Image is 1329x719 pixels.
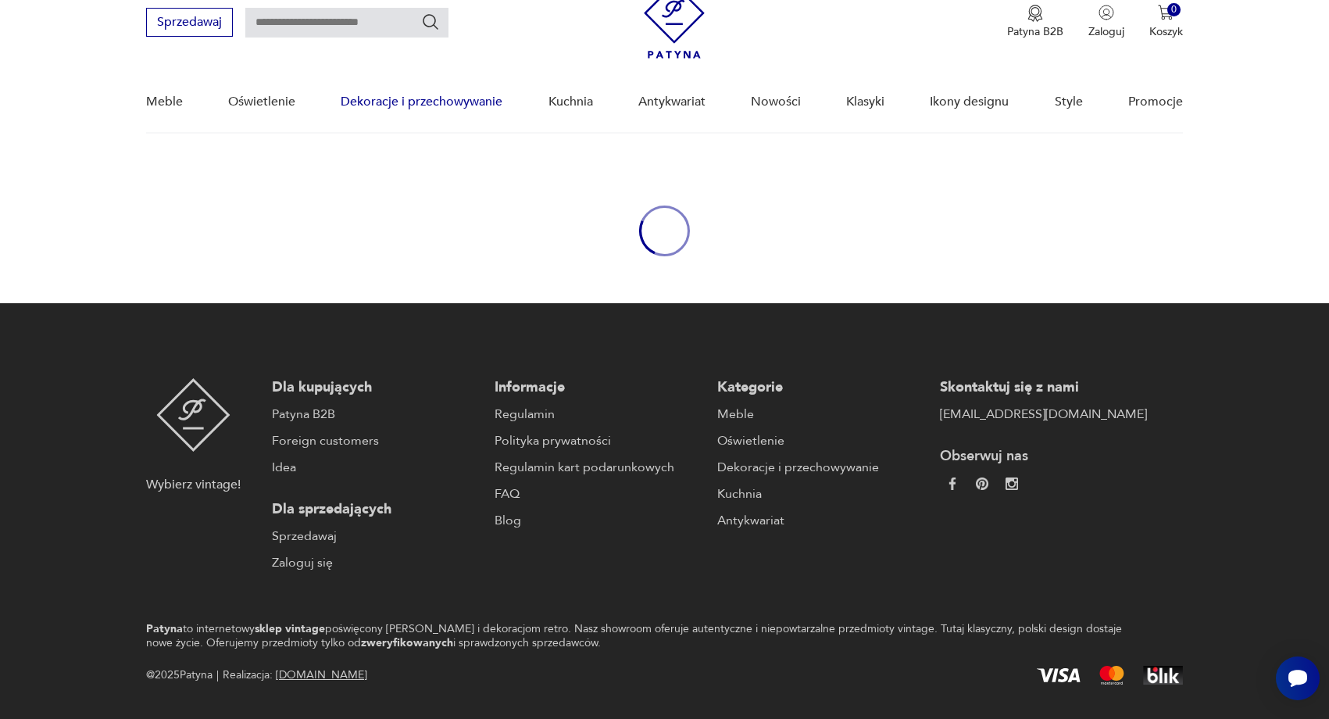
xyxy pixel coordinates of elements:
[717,485,924,503] a: Kuchnia
[146,666,213,685] span: @ 2025 Patyna
[1037,668,1081,682] img: Visa
[223,666,367,685] span: Realizacja:
[228,72,295,132] a: Oświetlenie
[1158,5,1174,20] img: Ikona koszyka
[276,667,367,682] a: [DOMAIN_NAME]
[146,475,241,494] p: Wybierz vintage!
[976,478,988,490] img: 37d27d81a828e637adc9f9cb2e3d3a8a.webp
[495,405,702,424] a: Regulamin
[272,553,479,572] a: Zaloguj się
[1128,72,1183,132] a: Promocje
[717,431,924,450] a: Oświetlenie
[1088,5,1124,39] button: Zaloguj
[1099,5,1114,20] img: Ikonka użytkownika
[272,405,479,424] a: Patyna B2B
[751,72,801,132] a: Nowości
[146,72,183,132] a: Meble
[940,378,1147,397] p: Skontaktuj się z nami
[272,378,479,397] p: Dla kupujących
[146,622,1128,650] p: to internetowy poświęcony [PERSON_NAME] i dekoracjom retro. Nasz showroom oferuje autentyczne i n...
[940,447,1147,466] p: Obserwuj nas
[495,485,702,503] a: FAQ
[1007,5,1063,39] button: Patyna B2B
[495,511,702,530] a: Blog
[548,72,593,132] a: Kuchnia
[341,72,502,132] a: Dekoracje i przechowywanie
[1167,3,1181,16] div: 0
[638,72,706,132] a: Antykwariat
[156,378,230,452] img: Patyna - sklep z meblami i dekoracjami vintage
[1027,5,1043,22] img: Ikona medalu
[146,8,233,37] button: Sprzedawaj
[272,500,479,519] p: Dla sprzedających
[495,431,702,450] a: Polityka prywatności
[717,405,924,424] a: Meble
[1088,24,1124,39] p: Zaloguj
[421,13,440,31] button: Szukaj
[846,72,884,132] a: Klasyki
[1007,24,1063,39] p: Patyna B2B
[946,478,959,490] img: da9060093f698e4c3cedc1453eec5031.webp
[216,666,219,685] div: |
[1007,5,1063,39] a: Ikona medaluPatyna B2B
[146,18,233,29] a: Sprzedawaj
[495,458,702,477] a: Regulamin kart podarunkowych
[146,621,183,636] strong: Patyna
[1099,666,1124,685] img: Mastercard
[255,621,325,636] strong: sklep vintage
[717,458,924,477] a: Dekoracje i przechowywanie
[272,527,479,546] a: Sprzedawaj
[1149,5,1183,39] button: 0Koszyk
[1149,24,1183,39] p: Koszyk
[1143,666,1183,685] img: BLIK
[272,431,479,450] a: Foreign customers
[272,458,479,477] a: Idea
[930,72,1009,132] a: Ikony designu
[361,635,453,650] strong: zweryfikowanych
[940,405,1147,424] a: [EMAIL_ADDRESS][DOMAIN_NAME]
[717,378,924,397] p: Kategorie
[717,511,924,530] a: Antykwariat
[1055,72,1083,132] a: Style
[1276,656,1320,700] iframe: Smartsupp widget button
[495,378,702,397] p: Informacje
[1006,478,1018,490] img: c2fd9cf7f39615d9d6839a72ae8e59e5.webp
